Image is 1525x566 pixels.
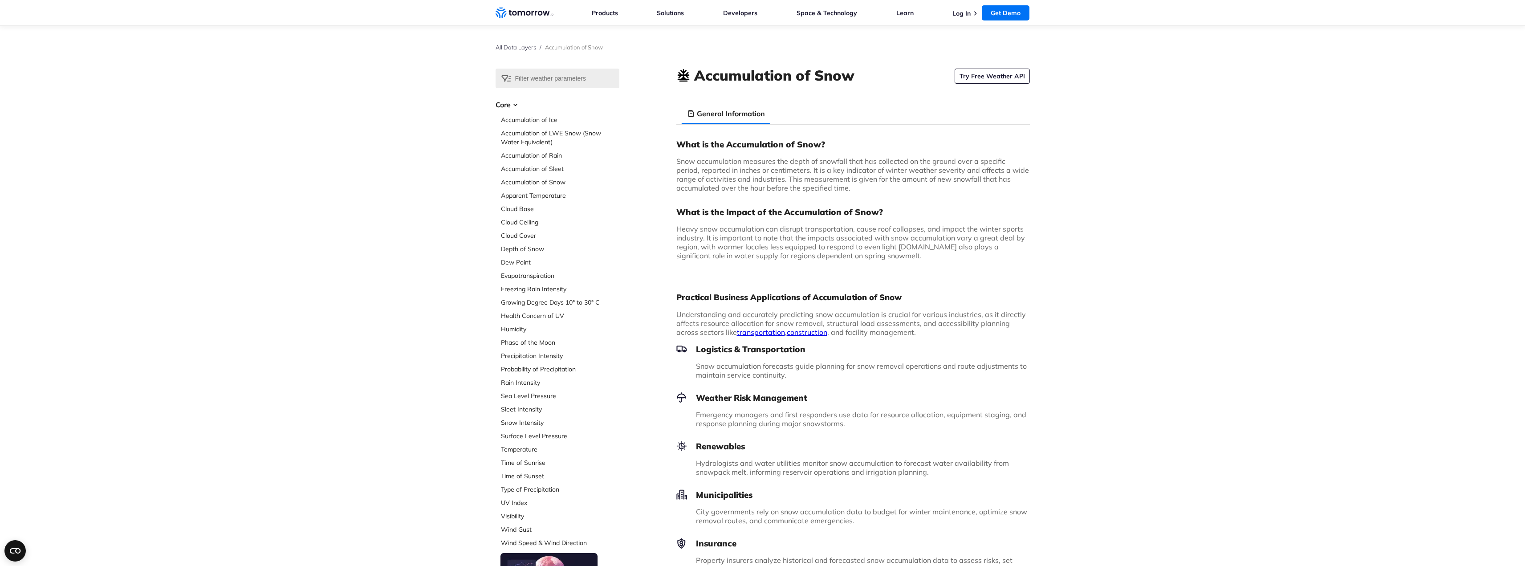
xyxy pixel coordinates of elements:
[501,365,619,374] a: Probability of Precipitation
[676,224,1025,260] span: Heavy snow accumulation can disrupt transportation, cause roof collapses, and impact the winter s...
[501,285,619,293] a: Freezing Rain Intensity
[676,139,1030,150] h3: What is the Accumulation of Snow?
[501,432,619,440] a: Surface Level Pressure
[696,362,1027,379] span: Snow accumulation forecasts guide planning for snow removal operations and route adjustments to m...
[696,507,1027,525] span: City governments rely on snow accumulation data to budget for winter maintenance, optimize snow r...
[982,5,1029,20] a: Get Demo
[676,538,1030,549] h3: Insurance
[501,325,619,334] a: Humidity
[501,191,619,200] a: Apparent Temperature
[501,512,619,521] a: Visibility
[501,204,619,213] a: Cloud Base
[592,9,618,17] a: Products
[501,472,619,480] a: Time of Sunset
[676,292,1030,303] h2: Practical Business Applications of Accumulation of Snow
[501,151,619,160] a: Accumulation of Rain
[501,271,619,280] a: Evapotranspiration
[501,231,619,240] a: Cloud Cover
[676,489,1030,500] h3: Municipalities
[501,405,619,414] a: Sleet Intensity
[682,103,770,124] li: General Information
[737,328,785,337] a: transportation
[496,69,619,88] input: Filter weather parameters
[496,6,553,20] a: Home link
[955,69,1030,84] a: Try Free Weather API
[496,99,619,110] h3: Core
[696,410,1026,428] span: Emergency managers and first responders use data for resource allocation, equipment staging, and ...
[501,445,619,454] a: Temperature
[501,351,619,360] a: Precipitation Intensity
[676,310,1026,337] span: Understanding and accurately predicting snow accumulation is crucial for various industries, as i...
[4,540,26,562] button: Open CMP widget
[501,258,619,267] a: Dew Point
[501,298,619,307] a: Growing Degree Days 10° to 30° C
[501,218,619,227] a: Cloud Ceiling
[501,311,619,320] a: Health Concern of UV
[545,44,603,51] span: Accumulation of Snow
[676,207,1030,217] h3: What is the Impact of the Accumulation of Snow?
[501,338,619,347] a: Phase of the Moon
[697,108,765,119] h3: General Information
[501,164,619,173] a: Accumulation of Sleet
[501,458,619,467] a: Time of Sunrise
[696,459,1009,476] span: Hydrologists and water utilities monitor snow accumulation to forecast water availability from sn...
[501,115,619,124] a: Accumulation of Ice
[676,344,1030,354] h3: Logistics & Transportation
[501,244,619,253] a: Depth of Snow
[723,9,757,17] a: Developers
[676,392,1030,403] h3: Weather Risk Management
[676,441,1030,452] h3: Renewables
[501,418,619,427] a: Snow Intensity
[501,525,619,534] a: Wind Gust
[797,9,857,17] a: Space & Technology
[496,44,536,51] a: All Data Layers
[694,65,854,85] h1: Accumulation of Snow
[676,157,1029,192] span: Snow accumulation measures the depth of snowfall that has collected on the ground over a specific...
[952,9,971,17] a: Log In
[896,9,914,17] a: Learn
[787,328,827,337] a: construction
[501,378,619,387] a: Rain Intensity
[501,498,619,507] a: UV Index
[501,485,619,494] a: Type of Precipitation
[501,129,619,147] a: Accumulation of LWE Snow (Snow Water Equivalent)
[501,538,619,547] a: Wind Speed & Wind Direction
[501,178,619,187] a: Accumulation of Snow
[657,9,684,17] a: Solutions
[501,391,619,400] a: Sea Level Pressure
[540,44,541,51] span: /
